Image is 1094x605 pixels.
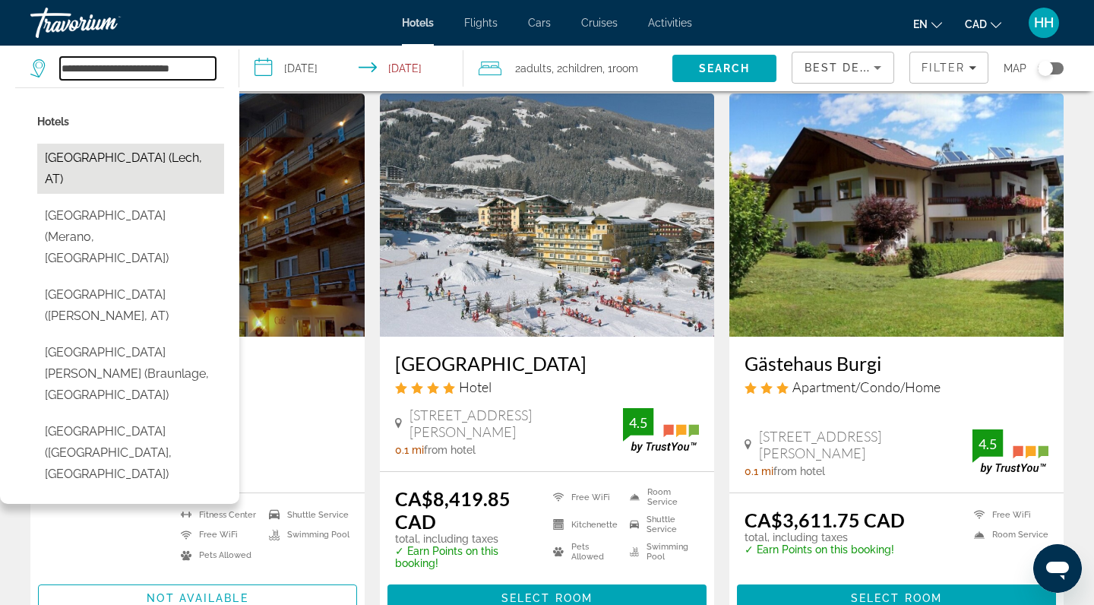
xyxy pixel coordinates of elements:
button: Select hotel: Hotel Elisabeth (Lech, AT) [37,144,224,194]
iframe: Button to launch messaging window [1033,544,1082,593]
button: User Menu [1024,7,1064,39]
li: Fitness Center [173,508,261,521]
button: Toggle map [1026,62,1064,75]
a: Cruises [581,17,618,29]
span: Map [1004,58,1026,79]
button: Select hotel: Hotel Elisabeth (Bad Abbach, DE) [37,417,224,489]
span: Filter [922,62,965,74]
span: Search [699,62,751,74]
button: Filters [909,52,988,84]
li: Swimming Pool [261,529,349,542]
li: Shuttle Service [261,508,349,521]
span: Adults [520,62,552,74]
button: Select check in and out date [239,46,463,91]
span: , 1 [602,58,638,79]
p: ✓ Earn Points on this booking! [395,545,534,569]
button: Change language [913,13,942,35]
button: Travelers: 2 adults, 2 children [463,46,672,91]
li: Pets Allowed [545,542,622,562]
li: Free WiFi [173,529,261,542]
a: [GEOGRAPHIC_DATA] [395,352,699,375]
div: 3 star Apartment [745,379,1048,395]
span: Children [562,62,602,74]
span: 2 [515,58,552,79]
ins: CA$8,419.85 CAD [395,487,511,533]
a: Not available [38,588,357,604]
a: Cars [528,17,551,29]
p: Hotel options [37,111,224,132]
div: 4 star Hotel [395,379,699,395]
button: Select hotel: Hotel Elisabeth Ilse (Braunlage, DE) [37,338,224,410]
button: Change currency [965,13,1001,35]
a: Travorium [30,3,182,43]
li: Free WiFi [545,487,622,507]
ins: CA$3,611.75 CAD [745,508,905,531]
li: Swimming Pool [622,542,699,562]
div: 4.5 [623,413,653,432]
p: ✓ Earn Points on this booking! [745,543,905,556]
li: Shuttle Service [622,515,699,534]
li: Kitchenette [545,515,622,534]
button: Select hotel: Hotel Elisabeth (Fuegen, AT) [37,280,224,331]
span: Select Room [501,592,593,604]
span: Select Room [851,592,942,604]
span: Room [612,62,638,74]
a: Flights [464,17,498,29]
a: Select Room [387,588,707,604]
span: [STREET_ADDRESS][PERSON_NAME] [759,428,972,461]
div: 4.5 [972,435,1003,453]
span: Not available [147,592,248,604]
span: Apartment/Condo/Home [792,379,941,395]
a: Gästehaus Burgi [745,352,1048,375]
span: from hotel [773,465,825,477]
li: Room Service [966,529,1048,542]
span: Best Deals [805,62,884,74]
li: Pets Allowed [173,549,261,562]
img: Gästehaus Burgi [729,93,1064,337]
span: 0.1 mi [395,444,424,456]
img: TrustYou guest rating badge [623,408,699,453]
img: TrustYou guest rating badge [972,429,1048,474]
span: CAD [965,18,987,30]
span: HH [1034,15,1054,30]
span: from hotel [424,444,476,456]
a: Hotels [402,17,434,29]
input: Search hotel destination [60,57,216,80]
li: Room Service [622,487,699,507]
button: Search [672,55,776,82]
a: Select Room [737,588,1056,604]
p: total, including taxes [395,533,534,545]
span: Hotel [459,379,492,395]
a: Activities [648,17,692,29]
mat-select: Sort by [805,59,881,77]
li: Free WiFi [966,508,1048,521]
img: Hotel Kohlerhof [380,93,714,337]
p: total, including taxes [745,531,905,543]
span: 0.1 mi [745,465,773,477]
button: Select hotel: Hotel Elisabeth (Merano, IT) [37,201,224,273]
span: , 2 [552,58,602,79]
span: en [913,18,928,30]
span: [STREET_ADDRESS][PERSON_NAME] [409,407,623,440]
